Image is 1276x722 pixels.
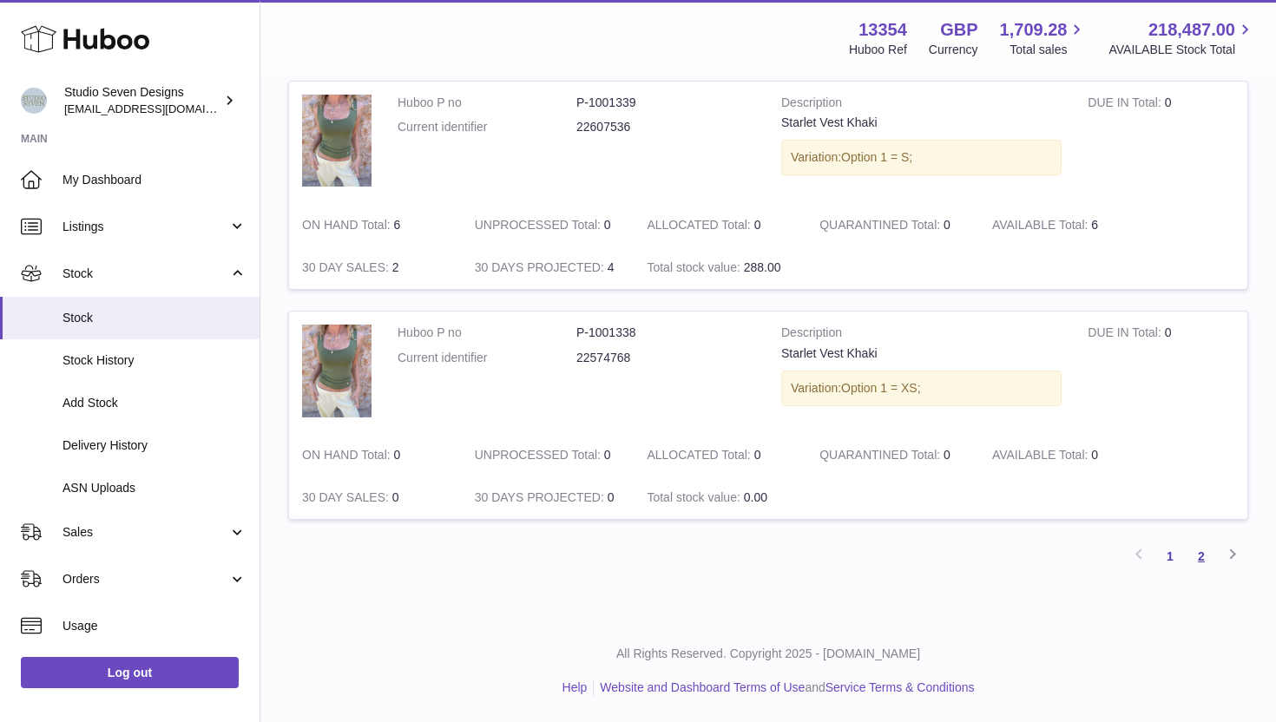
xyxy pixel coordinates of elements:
td: 0 [462,434,635,476]
strong: 30 DAY SALES [302,260,392,279]
strong: Description [781,95,1062,115]
span: Stock History [62,352,247,369]
strong: Description [781,325,1062,345]
span: Add Stock [62,395,247,411]
td: 0 [289,434,462,476]
a: 2 [1186,541,1217,572]
img: product image [302,325,372,417]
a: 1 [1154,541,1186,572]
strong: 30 DAYS PROJECTED [475,490,608,509]
a: Help [562,680,588,694]
div: Variation: [781,371,1062,406]
strong: DUE IN Total [1088,95,1164,114]
span: 1,709.28 [1000,18,1068,42]
img: product image [302,95,372,187]
strong: DUE IN Total [1088,325,1164,344]
span: Option 1 = S; [841,150,912,164]
span: Stock [62,266,228,282]
dt: Current identifier [398,119,576,135]
span: Delivery History [62,437,247,454]
span: 218,487.00 [1148,18,1235,42]
dd: P-1001338 [576,325,755,341]
div: Currency [929,42,978,58]
strong: AVAILABLE Total [992,448,1091,466]
span: AVAILABLE Stock Total [1108,42,1255,58]
dd: 22607536 [576,119,755,135]
span: Usage [62,618,247,634]
span: 0 [944,218,950,232]
strong: 13354 [858,18,907,42]
td: 0 [462,476,635,519]
strong: Total stock value [647,490,743,509]
div: Starlet Vest Khaki [781,115,1062,131]
span: Sales [62,524,228,541]
td: 0 [462,204,635,246]
td: 0 [289,476,462,519]
dd: P-1001339 [576,95,755,111]
span: ASN Uploads [62,480,247,496]
strong: QUARANTINED Total [819,218,944,236]
td: 2 [289,246,462,289]
span: Option 1 = XS; [841,381,920,395]
span: My Dashboard [62,172,247,188]
strong: AVAILABLE Total [992,218,1091,236]
div: Huboo Ref [849,42,907,58]
span: Stock [62,310,247,326]
dt: Huboo P no [398,325,576,341]
strong: QUARANTINED Total [819,448,944,466]
a: 1,709.28 Total sales [1000,18,1088,58]
strong: Total stock value [647,260,743,279]
strong: ALLOCATED Total [647,448,753,466]
a: Service Terms & Conditions [825,680,975,694]
span: [EMAIL_ADDRESS][DOMAIN_NAME] [64,102,255,115]
a: 218,487.00 AVAILABLE Stock Total [1108,18,1255,58]
p: All Rights Reserved. Copyright 2025 - [DOMAIN_NAME] [274,646,1262,662]
td: 0 [634,204,806,246]
div: Starlet Vest Khaki [781,345,1062,362]
strong: 30 DAY SALES [302,490,392,509]
li: and [594,679,974,696]
div: Studio Seven Designs [64,84,220,117]
td: 6 [289,204,462,246]
dd: 22574768 [576,350,755,366]
strong: GBP [940,18,977,42]
a: Website and Dashboard Terms of Use [600,680,805,694]
strong: ON HAND Total [302,218,394,236]
td: 0 [634,434,806,476]
span: 0 [944,448,950,462]
strong: UNPROCESSED Total [475,218,604,236]
div: Variation: [781,140,1062,175]
strong: ALLOCATED Total [647,218,753,236]
strong: ON HAND Total [302,448,394,466]
img: contact.studiosevendesigns@gmail.com [21,88,47,114]
a: Log out [21,657,239,688]
span: Listings [62,219,228,235]
span: Total sales [1010,42,1087,58]
span: 0.00 [744,490,767,504]
dt: Huboo P no [398,95,576,111]
strong: UNPROCESSED Total [475,448,604,466]
td: 6 [979,204,1152,246]
td: 0 [979,434,1152,476]
span: 288.00 [744,260,781,274]
span: Orders [62,571,228,587]
td: 0 [1075,82,1247,205]
td: 0 [1075,312,1247,435]
td: 4 [462,246,635,289]
strong: 30 DAYS PROJECTED [475,260,608,279]
dt: Current identifier [398,350,576,366]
